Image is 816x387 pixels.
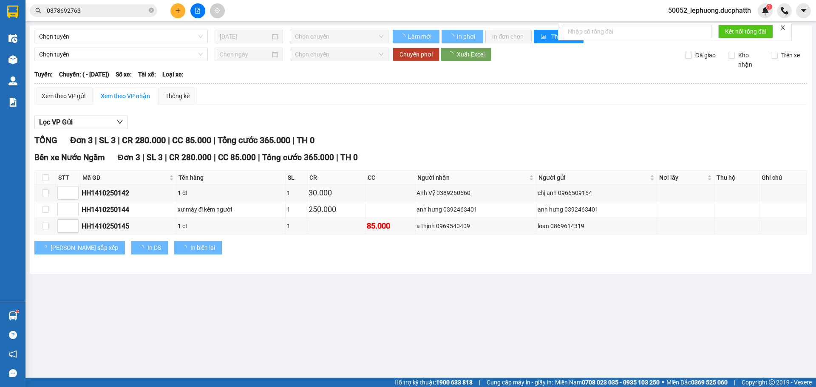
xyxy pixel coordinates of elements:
[8,55,17,64] img: warehouse-icon
[147,243,161,252] span: In DS
[393,48,439,61] button: Chuyển phơi
[178,205,284,214] div: xư máy đi kèm người
[534,30,584,43] button: bar-chartThống kê
[778,51,803,60] span: Trên xe
[178,188,284,198] div: 1 ct
[295,48,383,61] span: Chọn chuyến
[7,6,18,18] img: logo-vxr
[165,91,190,101] div: Thống kê
[214,8,220,14] span: aim
[162,70,184,79] span: Loại xe:
[769,379,775,385] span: copyright
[485,30,532,43] button: In đơn chọn
[780,25,786,31] span: close
[39,48,203,61] span: Chọn tuyến
[309,187,364,199] div: 30.000
[131,241,168,254] button: In DS
[82,221,175,232] div: HH1410250145
[34,135,57,145] span: TỔNG
[190,243,215,252] span: In biên lai
[448,34,456,40] span: loading
[441,48,491,61] button: Xuất Excel
[781,7,788,14] img: phone-icon
[393,30,439,43] button: Làm mới
[457,50,484,59] span: Xuất Excel
[176,171,286,185] th: Tên hàng
[172,135,211,145] span: CC 85.000
[35,8,41,14] span: search
[762,7,769,14] img: icon-new-feature
[190,3,205,18] button: file-add
[116,70,132,79] span: Số xe:
[365,171,416,185] th: CC
[286,171,307,185] th: SL
[479,378,480,387] span: |
[59,70,109,79] span: Chuyến: ( - [DATE])
[367,220,414,232] div: 85.000
[718,25,773,38] button: Kết nối tổng đài
[181,245,190,251] span: loading
[213,135,215,145] span: |
[287,221,306,231] div: 1
[16,310,19,313] sup: 1
[541,34,548,40] span: bar-chart
[307,171,365,185] th: CR
[70,135,93,145] span: Đơn 3
[287,188,306,198] div: 1
[734,378,735,387] span: |
[691,379,728,386] strong: 0369 525 060
[551,32,577,41] span: Thống kê
[768,4,771,10] span: 1
[41,245,51,251] span: loading
[218,153,256,162] span: CC 85.000
[262,153,334,162] span: Tổng cước 365.000
[82,173,167,182] span: Mã GD
[563,25,711,38] input: Nhập số tổng đài
[735,51,765,69] span: Kho nhận
[165,153,167,162] span: |
[442,30,483,43] button: In phơi
[258,153,260,162] span: |
[34,153,105,162] span: Bến xe Nước Ngầm
[436,379,473,386] strong: 1900 633 818
[118,135,120,145] span: |
[287,205,306,214] div: 1
[8,76,17,85] img: warehouse-icon
[147,153,163,162] span: SL 3
[142,153,144,162] span: |
[448,51,457,57] span: loading
[178,221,284,231] div: 1 ct
[399,34,407,40] span: loading
[174,241,222,254] button: In biên lai
[659,173,705,182] span: Nơi lấy
[417,173,527,182] span: Người nhận
[292,135,295,145] span: |
[8,98,17,107] img: solution-icon
[149,8,154,13] span: close-circle
[538,205,655,214] div: anh hưng 0392463401
[662,381,664,384] span: ⚪️
[340,153,358,162] span: TH 0
[39,30,203,43] span: Chọn tuyến
[56,171,80,185] th: STT
[218,135,290,145] span: Tổng cước 365.000
[39,117,73,127] span: Lọc VP Gửi
[661,5,758,16] span: 50052_lephuong.ducphatth
[34,116,128,129] button: Lọc VP Gửi
[408,32,433,41] span: Làm mới
[9,350,17,358] span: notification
[725,27,766,36] span: Kết nối tổng đài
[95,135,97,145] span: |
[42,91,85,101] div: Xem theo VP gửi
[149,7,154,15] span: close-circle
[692,51,719,60] span: Đã giao
[309,203,364,215] div: 250.000
[138,245,147,251] span: loading
[766,4,772,10] sup: 1
[34,241,125,254] button: [PERSON_NAME] sắp xếp
[457,32,476,41] span: In phơi
[220,32,270,41] input: 14/10/2025
[297,135,314,145] span: TH 0
[168,135,170,145] span: |
[170,3,185,18] button: plus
